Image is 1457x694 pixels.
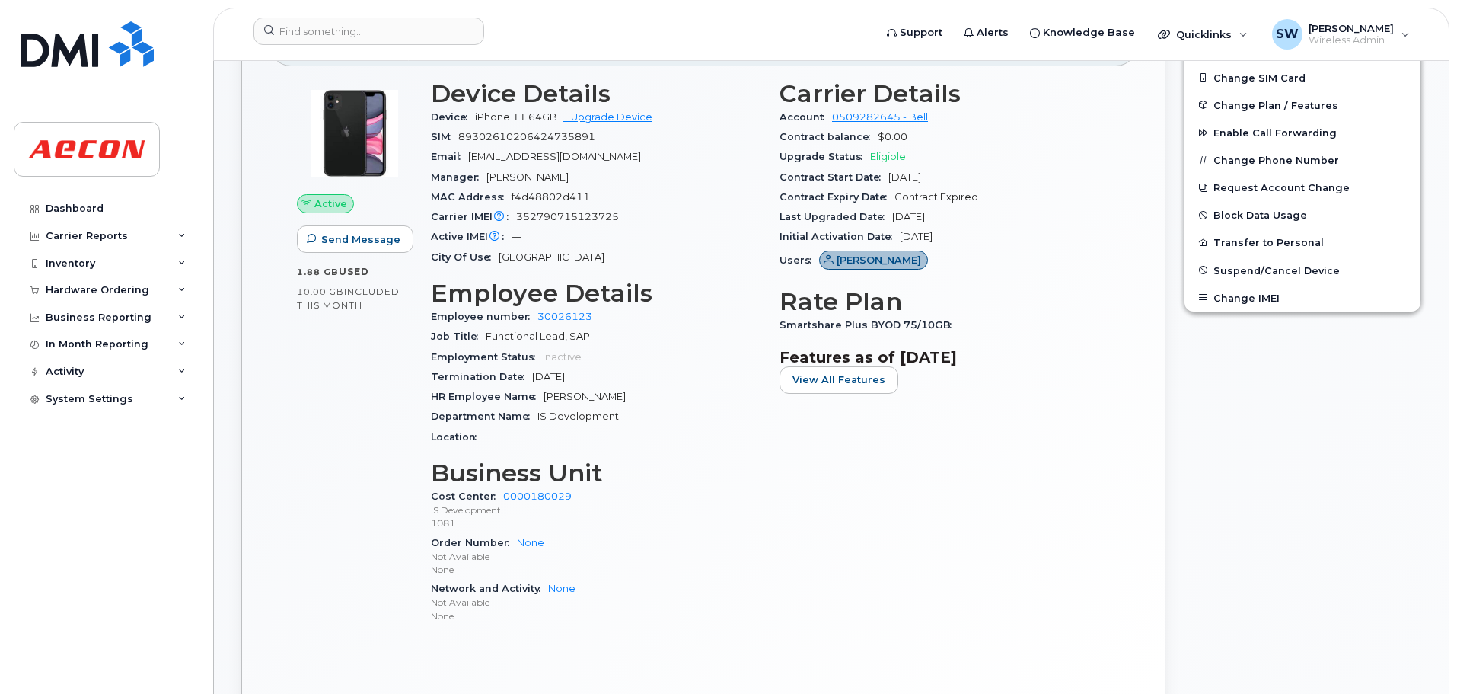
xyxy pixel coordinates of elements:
[431,211,516,222] span: Carrier IMEI
[780,231,900,242] span: Initial Activation Date
[1309,34,1394,46] span: Wireless Admin
[309,88,400,179] img: iPhone_11.jpg
[486,331,590,342] span: Functional Lead, SAP
[792,373,885,387] span: View All Features
[1184,229,1420,256] button: Transfer to Personal
[1276,25,1299,43] span: SW
[780,80,1110,107] h3: Carrier Details
[468,151,641,162] span: [EMAIL_ADDRESS][DOMAIN_NAME]
[780,211,892,222] span: Last Upgraded Date
[977,25,1009,40] span: Alerts
[431,550,761,563] p: Not Available
[321,232,400,247] span: Send Message
[1213,264,1340,276] span: Suspend/Cancel Device
[876,18,953,48] a: Support
[543,351,582,363] span: Inactive
[503,491,572,502] a: 0000180029
[431,280,761,307] h3: Employee Details
[1261,19,1420,50] div: Stefanie Walsh
[780,151,870,162] span: Upgrade Status
[544,391,626,402] span: [PERSON_NAME]
[1176,28,1232,40] span: Quicklinks
[780,348,1110,366] h3: Features as of [DATE]
[878,131,907,142] span: $0.00
[1184,146,1420,174] button: Change Phone Number
[900,231,933,242] span: [DATE]
[780,366,898,394] button: View All Features
[431,563,761,576] p: None
[499,251,604,263] span: [GEOGRAPHIC_DATA]
[780,288,1110,315] h3: Rate Plan
[1184,174,1420,201] button: Request Account Change
[314,197,347,211] span: Active
[780,319,959,331] span: Smartshare Plus BYOD 75/10GB
[431,311,537,322] span: Employee number
[1213,127,1337,139] span: Enable Call Forwarding
[431,431,484,443] span: Location
[1184,64,1420,91] button: Change SIM Card
[1184,119,1420,146] button: Enable Call Forwarding
[900,25,942,40] span: Support
[431,411,537,422] span: Department Name
[888,171,921,183] span: [DATE]
[537,411,619,422] span: IS Development
[431,504,761,517] p: IS Development
[512,191,590,203] span: f4d48802d411
[431,596,761,609] p: Not Available
[297,267,339,277] span: 1.88 GB
[431,251,499,263] span: City Of Use
[1184,284,1420,312] button: Change IMEI
[1184,201,1420,229] button: Block Data Usage
[431,371,532,382] span: Termination Date
[339,266,369,277] span: used
[1184,91,1420,119] button: Change Plan / Features
[819,254,928,266] a: [PERSON_NAME]
[1147,19,1258,50] div: Quicklinks
[512,231,521,242] span: —
[431,391,544,402] span: HR Employee Name
[431,331,486,342] span: Job Title
[431,351,543,363] span: Employment Status
[297,286,344,297] span: 10.00 GB
[953,18,1019,48] a: Alerts
[837,253,921,267] span: [PERSON_NAME]
[431,171,486,183] span: Manager
[1043,25,1135,40] span: Knowledge Base
[431,151,468,162] span: Email
[517,537,544,548] a: None
[431,491,503,502] span: Cost Center
[780,131,878,142] span: Contract balance
[431,609,761,622] p: None
[253,18,484,45] input: Find something...
[532,371,565,382] span: [DATE]
[870,151,906,162] span: Eligible
[780,191,894,203] span: Contract Expiry Date
[537,311,592,322] a: 30026123
[486,171,569,183] span: [PERSON_NAME]
[431,111,475,123] span: Device
[1213,99,1338,110] span: Change Plan / Features
[1309,22,1394,34] span: [PERSON_NAME]
[892,211,925,222] span: [DATE]
[431,583,548,594] span: Network and Activity
[780,171,888,183] span: Contract Start Date
[297,225,413,253] button: Send Message
[297,286,400,311] span: included this month
[832,111,928,123] a: 0509282645 - Bell
[431,231,512,242] span: Active IMEI
[1019,18,1146,48] a: Knowledge Base
[431,131,458,142] span: SIM
[780,254,819,266] span: Users
[431,537,517,548] span: Order Number
[548,583,575,594] a: None
[431,191,512,203] span: MAC Address
[458,131,595,142] span: 89302610206424735891
[475,111,557,123] span: iPhone 11 64GB
[431,517,761,529] p: 1081
[431,80,761,107] h3: Device Details
[894,191,978,203] span: Contract Expired
[563,111,652,123] a: + Upgrade Device
[1184,257,1420,284] button: Suspend/Cancel Device
[431,459,761,487] h3: Business Unit
[516,211,619,222] span: 352790715123725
